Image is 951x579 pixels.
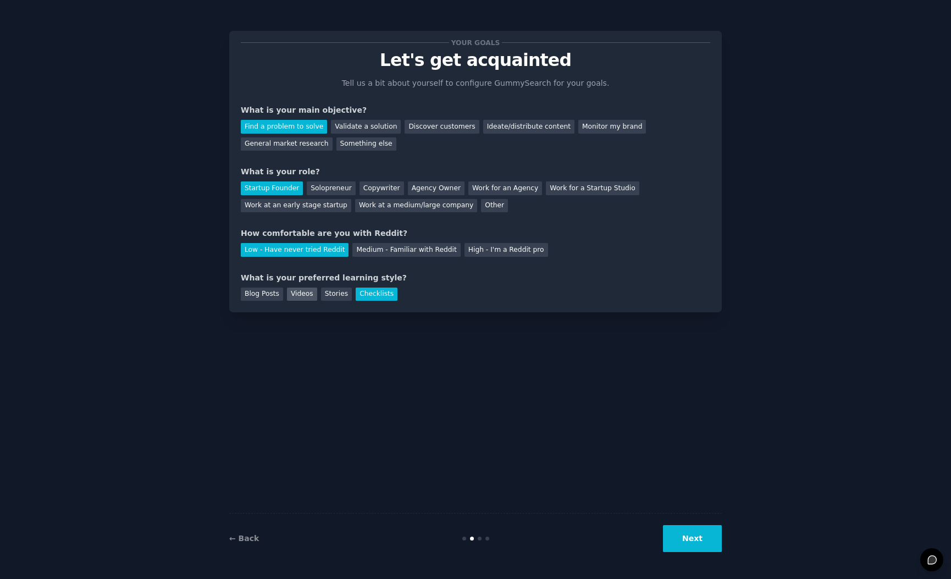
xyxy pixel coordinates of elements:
[241,120,327,134] div: Find a problem to solve
[465,243,548,257] div: High - I'm a Reddit pro
[481,199,508,213] div: Other
[331,120,401,134] div: Validate a solution
[360,181,404,195] div: Copywriter
[241,166,710,178] div: What is your role?
[546,181,639,195] div: Work for a Startup Studio
[578,120,646,134] div: Monitor my brand
[307,181,355,195] div: Solopreneur
[241,288,283,301] div: Blog Posts
[352,243,460,257] div: Medium - Familiar with Reddit
[337,78,614,89] p: Tell us a bit about yourself to configure GummySearch for your goals.
[336,137,396,151] div: Something else
[408,181,465,195] div: Agency Owner
[355,199,477,213] div: Work at a medium/large company
[663,525,722,552] button: Next
[356,288,397,301] div: Checklists
[241,272,710,284] div: What is your preferred learning style?
[241,243,349,257] div: Low - Have never tried Reddit
[483,120,574,134] div: Ideate/distribute content
[405,120,479,134] div: Discover customers
[241,228,710,239] div: How comfortable are you with Reddit?
[287,288,317,301] div: Videos
[321,288,352,301] div: Stories
[241,199,351,213] div: Work at an early stage startup
[241,137,333,151] div: General market research
[241,181,303,195] div: Startup Founder
[241,51,710,70] p: Let's get acquainted
[229,534,259,543] a: ← Back
[468,181,542,195] div: Work for an Agency
[241,104,710,116] div: What is your main objective?
[449,37,502,48] span: Your goals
